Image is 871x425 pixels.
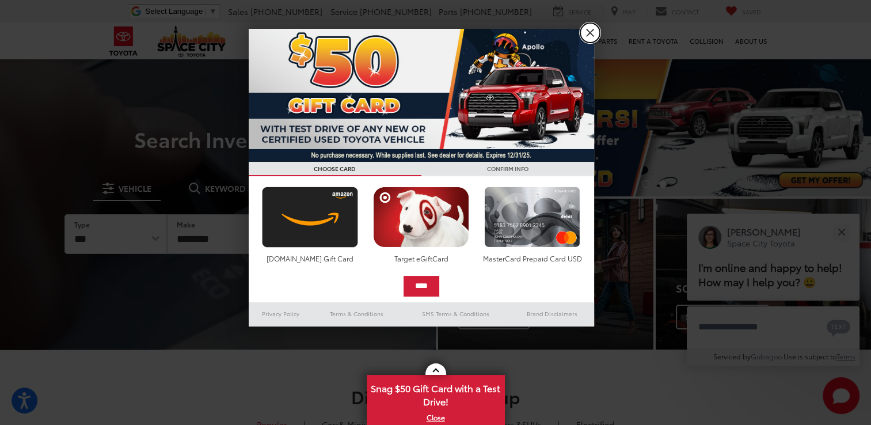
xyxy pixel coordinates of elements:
[481,253,583,263] div: MasterCard Prepaid Card USD
[259,187,361,248] img: amazoncard.png
[370,187,472,248] img: targetcard.png
[259,253,361,263] div: [DOMAIN_NAME] Gift Card
[401,307,510,321] a: SMS Terms & Conditions
[368,376,504,411] span: Snag $50 Gift Card with a Test Drive!
[421,162,594,176] h3: CONFIRM INFO
[481,187,583,248] img: mastercard.png
[370,253,472,263] div: Target eGiftCard
[249,29,594,162] img: 53411_top_152338.jpg
[510,307,594,321] a: Brand Disclaimers
[313,307,401,321] a: Terms & Conditions
[249,162,421,176] h3: CHOOSE CARD
[249,307,313,321] a: Privacy Policy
